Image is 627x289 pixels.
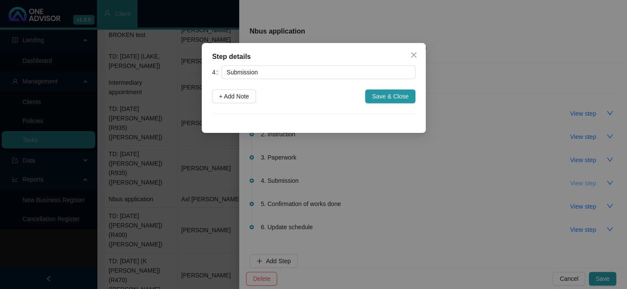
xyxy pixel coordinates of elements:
[212,52,415,62] div: Step details
[219,92,249,101] span: + Add Note
[372,92,409,101] span: Save & Close
[212,89,256,103] button: + Add Note
[212,65,221,79] label: 4
[365,89,415,103] button: Save & Close
[410,52,417,58] span: close
[407,48,421,62] button: Close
